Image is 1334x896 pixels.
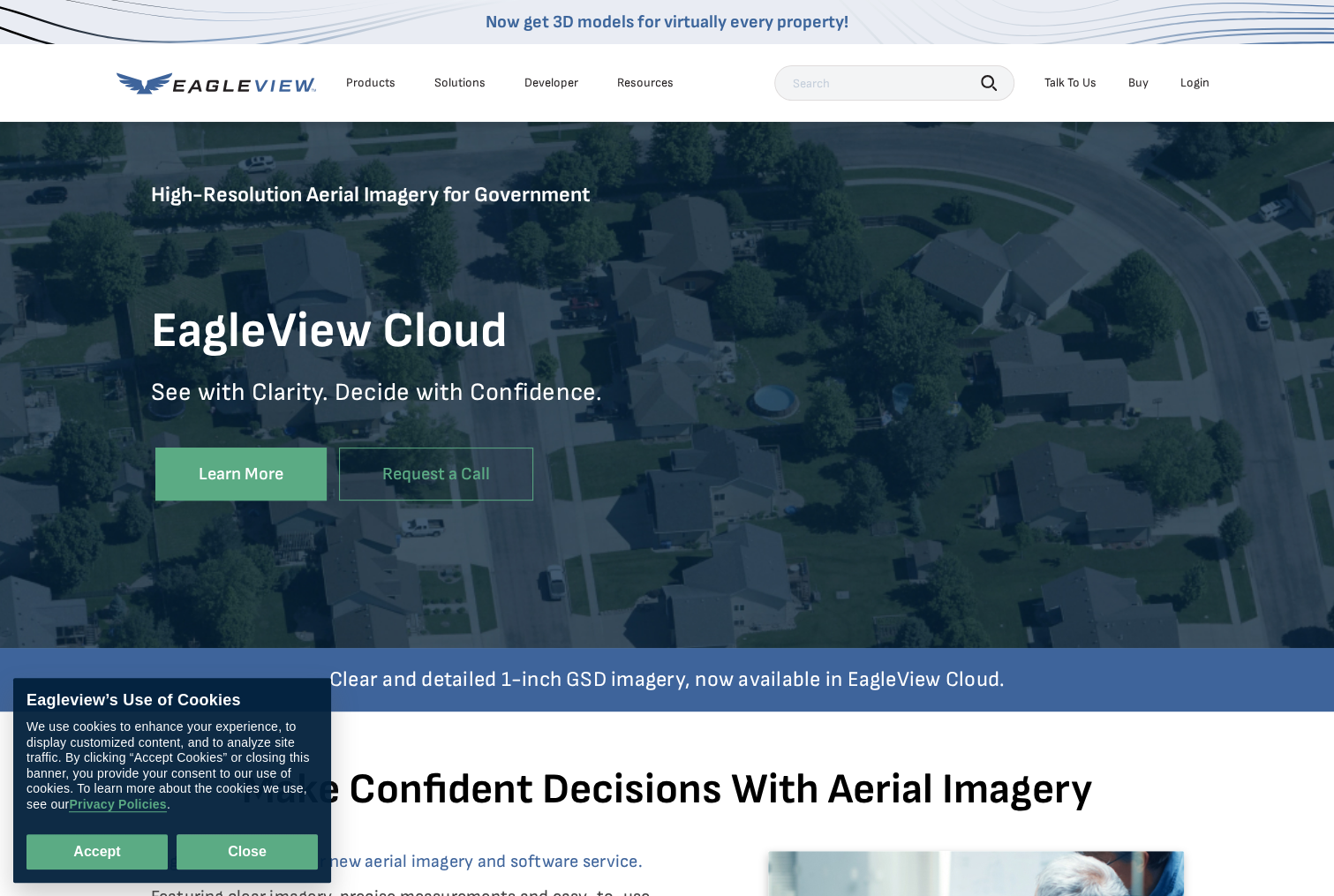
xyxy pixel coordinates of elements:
[617,75,674,91] div: Resources
[151,377,667,434] p: See with Clarity. Decide with Confidence.
[26,691,318,711] div: Eagleview’s Use of Cookies
[1044,75,1097,91] div: Talk To Us
[339,448,533,501] a: Request a Call
[151,851,705,873] p: EagleView Cloud is our new aerial imagery and software service.
[151,301,667,363] h1: EagleView Cloud
[151,181,667,288] h5: High-Resolution Aerial Imagery for Government
[346,75,396,91] div: Products
[151,764,1184,816] h3: Make Confident Decisions With Aerial Imagery
[1128,75,1149,91] a: Buy
[486,11,848,33] a: Now get 3D models for virtually every property!
[69,797,166,812] a: Privacy Policies
[26,719,318,812] div: We use cookies to enhance your experience, to display customized content, and to analyze site tra...
[434,75,486,91] div: Solutions
[667,201,1184,493] iframe: Eagleview Cloud Overview
[155,448,327,501] a: Learn More
[774,65,1014,101] input: Search
[524,75,578,91] a: Developer
[177,834,318,870] button: Close
[26,834,168,870] button: Accept
[1180,75,1210,91] div: Login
